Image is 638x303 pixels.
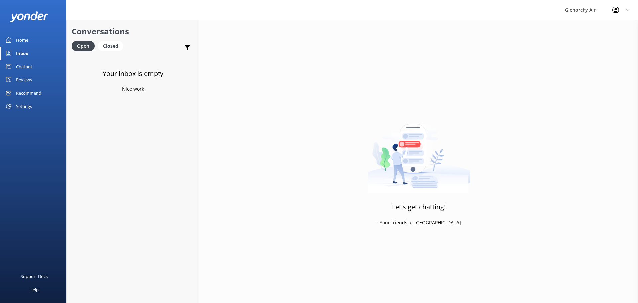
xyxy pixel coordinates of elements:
[98,41,123,51] div: Closed
[72,25,194,38] h2: Conversations
[98,42,127,49] a: Closed
[103,68,163,79] h3: Your inbox is empty
[10,11,48,22] img: yonder-white-logo.png
[122,85,144,93] p: Nice work
[392,202,446,212] h3: Let's get chatting!
[16,33,28,47] div: Home
[16,47,28,60] div: Inbox
[16,60,32,73] div: Chatbot
[29,283,39,296] div: Help
[16,86,41,100] div: Recommend
[21,270,48,283] div: Support Docs
[16,100,32,113] div: Settings
[368,110,470,193] img: artwork of a man stealing a conversation from at giant smartphone
[72,42,98,49] a: Open
[72,41,95,51] div: Open
[16,73,32,86] div: Reviews
[377,219,461,226] p: - Your friends at [GEOGRAPHIC_DATA]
